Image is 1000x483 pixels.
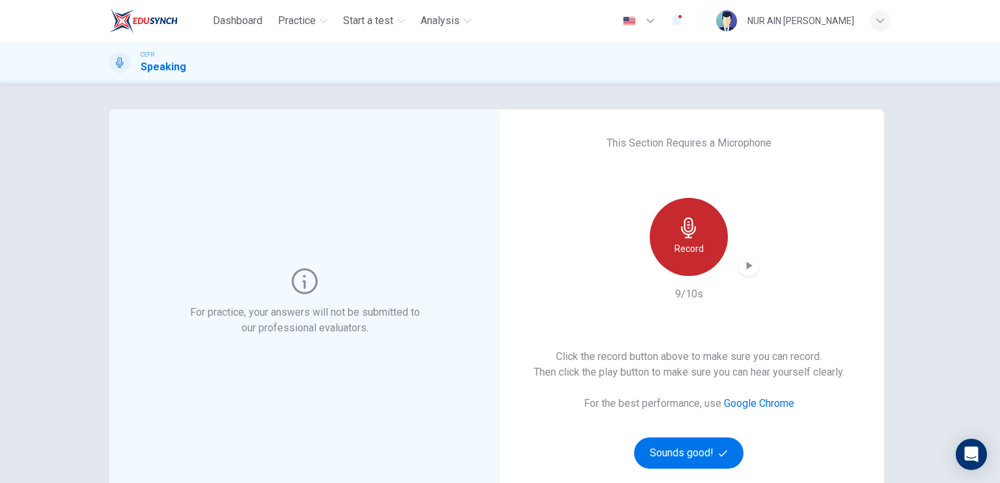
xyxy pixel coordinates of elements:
h6: For the best performance, use [584,396,794,411]
a: Google Chrome [724,397,794,409]
button: Sounds good! [634,437,743,469]
img: Profile picture [716,10,737,31]
span: Analysis [421,13,460,29]
div: Open Intercom Messenger [956,439,987,470]
img: EduSynch logo [109,8,178,34]
span: Practice [278,13,316,29]
h6: For practice, your answers will not be submitted to our professional evaluators. [187,305,423,336]
button: Practice [273,9,333,33]
h6: Record [674,241,704,256]
a: EduSynch logo [109,8,208,34]
h1: Speaking [141,59,186,75]
img: en [621,16,637,26]
h6: 9/10s [675,286,703,302]
button: Analysis [415,9,477,33]
button: Record [650,198,728,276]
h6: This Section Requires a Microphone [607,135,771,151]
button: Dashboard [208,9,268,33]
span: Dashboard [213,13,262,29]
span: Start a test [343,13,393,29]
div: NUR AIN [PERSON_NAME] [747,13,854,29]
h6: Click the record button above to make sure you can record. Then click the play button to make sur... [534,349,844,380]
button: Start a test [338,9,410,33]
span: CEFR [141,50,154,59]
